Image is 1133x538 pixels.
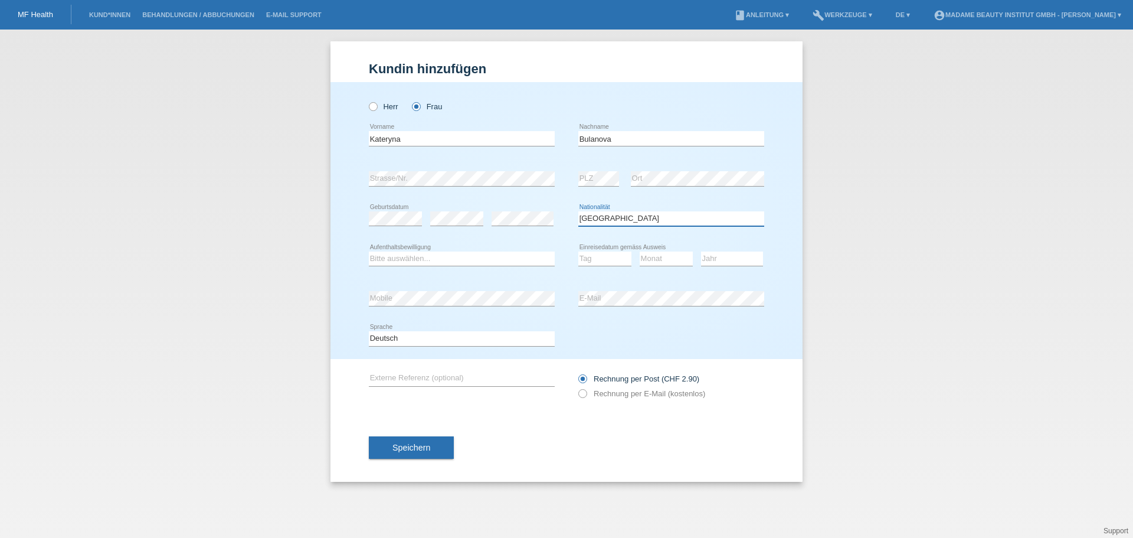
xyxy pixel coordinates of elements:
[578,389,586,404] input: Rechnung per E-Mail (kostenlos)
[1103,527,1128,535] a: Support
[369,436,454,459] button: Speichern
[83,11,136,18] a: Kund*innen
[934,9,945,21] i: account_circle
[412,102,442,111] label: Frau
[369,102,376,110] input: Herr
[728,11,795,18] a: bookAnleitung ▾
[136,11,260,18] a: Behandlungen / Abbuchungen
[412,102,420,110] input: Frau
[260,11,328,18] a: E-Mail Support
[392,443,430,452] span: Speichern
[928,11,1127,18] a: account_circleMadame Beauty Institut GmbH - [PERSON_NAME] ▾
[578,374,586,389] input: Rechnung per Post (CHF 2.90)
[807,11,878,18] a: buildWerkzeuge ▾
[578,374,699,383] label: Rechnung per Post (CHF 2.90)
[18,10,53,19] a: MF Health
[578,389,705,398] label: Rechnung per E-Mail (kostenlos)
[369,102,398,111] label: Herr
[369,61,764,76] h1: Kundin hinzufügen
[734,9,746,21] i: book
[813,9,824,21] i: build
[890,11,916,18] a: DE ▾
